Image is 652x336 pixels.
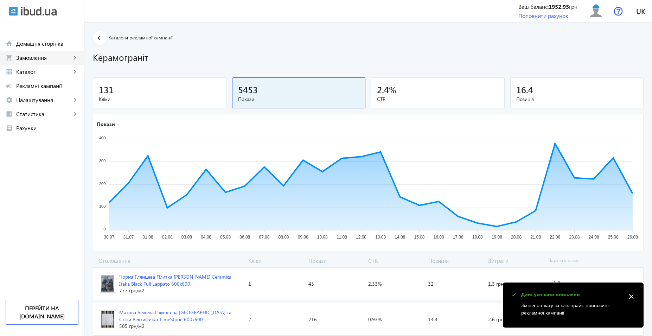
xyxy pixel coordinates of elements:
[521,291,622,298] p: Дані успішно оновлено
[248,316,251,323] span: 2
[6,54,13,61] mat-icon: shopping_cart
[377,84,389,95] span: 2.4
[220,235,231,240] tspan: 05.08
[550,235,560,240] tspan: 22.08
[356,235,366,240] tspan: 12.08
[238,96,360,103] span: Покази
[428,280,434,287] span: 32
[99,136,106,140] tspan: 400
[99,311,116,328] img: 12494684409d4b1bd88466533518662-e564628ff5.jpg
[589,235,599,240] tspan: 24.08
[368,280,382,287] span: 2.33%
[434,235,444,240] tspan: 16.08
[99,159,106,163] tspan: 300
[16,110,71,118] span: Статистика
[492,235,502,240] tspan: 19.08
[104,235,114,240] tspan: 30.07
[259,235,269,240] tspan: 07.08
[162,235,173,240] tspan: 02.08
[511,235,522,240] tspan: 20.08
[123,235,134,240] tspan: 31.07
[6,125,13,132] mat-icon: receipt_long
[93,51,644,63] h1: Керамограніт
[99,275,116,292] img: 2534368440691603d50516224331908-f04db526d9.jpg
[71,68,78,75] mat-icon: keyboard_arrow_right
[518,12,568,19] a: Поповнити рахунок
[21,7,57,16] img: ibud_text.svg
[337,235,347,240] tspan: 11.08
[93,257,245,265] span: Оголошення
[97,121,115,127] text: Покази
[569,235,580,240] tspan: 23.08
[6,110,13,118] mat-icon: analytics
[96,34,104,43] mat-icon: arrow_back
[588,3,604,19] img: user.svg
[108,34,172,41] span: Каталоги рекламної кампанії
[71,110,78,118] mat-icon: keyboard_arrow_right
[103,227,106,231] tspan: 0
[16,125,78,132] span: Рахунки
[278,235,289,240] tspan: 08.08
[238,84,258,95] span: 5453
[16,54,71,61] span: Замовлення
[545,257,616,265] span: Вартість кліку
[626,291,637,302] mat-icon: close
[16,68,71,75] span: Каталог
[521,302,622,316] p: Змінено плату за клік прайс-пропозиції рекламної кампанії
[485,257,545,265] span: Витрати
[16,82,78,89] span: Рекламні кампанії
[488,280,504,287] span: 1.3 грн
[530,235,541,240] tspan: 21.08
[377,96,499,103] span: CTR
[509,290,518,299] mat-icon: check
[6,68,13,75] mat-icon: grid_view
[6,40,13,47] mat-icon: home
[201,235,211,240] tspan: 04.08
[488,316,504,323] span: 2.6 грн
[365,257,426,265] span: CTR
[6,82,13,89] mat-icon: campaign
[306,257,366,265] span: Покази
[389,84,396,95] span: %
[16,96,71,103] span: Налаштування
[99,84,114,95] span: 131
[6,96,13,103] mat-icon: settings
[414,235,424,240] tspan: 15.08
[516,96,638,103] span: Позиція
[453,235,464,240] tspan: 17.08
[298,235,308,240] tspan: 09.08
[16,40,78,47] span: Домашня сторінка
[248,280,251,287] span: 1
[181,235,192,240] tspan: 03.08
[317,235,328,240] tspan: 10.08
[608,235,619,240] tspan: 25.08
[375,235,386,240] tspan: 13.08
[6,300,78,325] a: Перейти на [DOMAIN_NAME]
[549,3,569,10] b: 1952.95
[368,316,382,323] span: 0.93%
[395,235,405,240] tspan: 14.08
[9,7,18,16] img: ibud.svg
[627,235,638,240] tspan: 26.08
[614,7,623,16] img: help.svg
[623,275,631,292] mat-icon: more_horiz
[119,273,243,287] div: Чорна Глянцева Плитка [PERSON_NAME] Ceramics Itaka Black Full Lappato 600х600
[99,204,106,209] tspan: 100
[119,287,243,294] div: 777 грн /м2
[239,235,250,240] tspan: 06.08
[426,257,486,265] span: Позиція
[636,7,645,15] span: uk
[428,316,437,323] span: 14.3
[308,280,314,287] span: 43
[308,316,317,323] span: 216
[71,54,78,61] mat-icon: keyboard_arrow_right
[516,84,533,95] span: 16.4
[245,257,306,265] span: Кліки
[472,235,483,240] tspan: 18.08
[143,235,153,240] tspan: 01.08
[119,309,243,323] div: Матова Бежева Плитка на [GEOGRAPHIC_DATA] та Стіни Ректификат LimeStone 600х600
[99,96,220,103] span: Кліки
[518,3,577,11] div: Ваш баланс: грн
[71,96,78,103] mat-icon: keyboard_arrow_right
[119,323,243,330] div: 505 грн /м2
